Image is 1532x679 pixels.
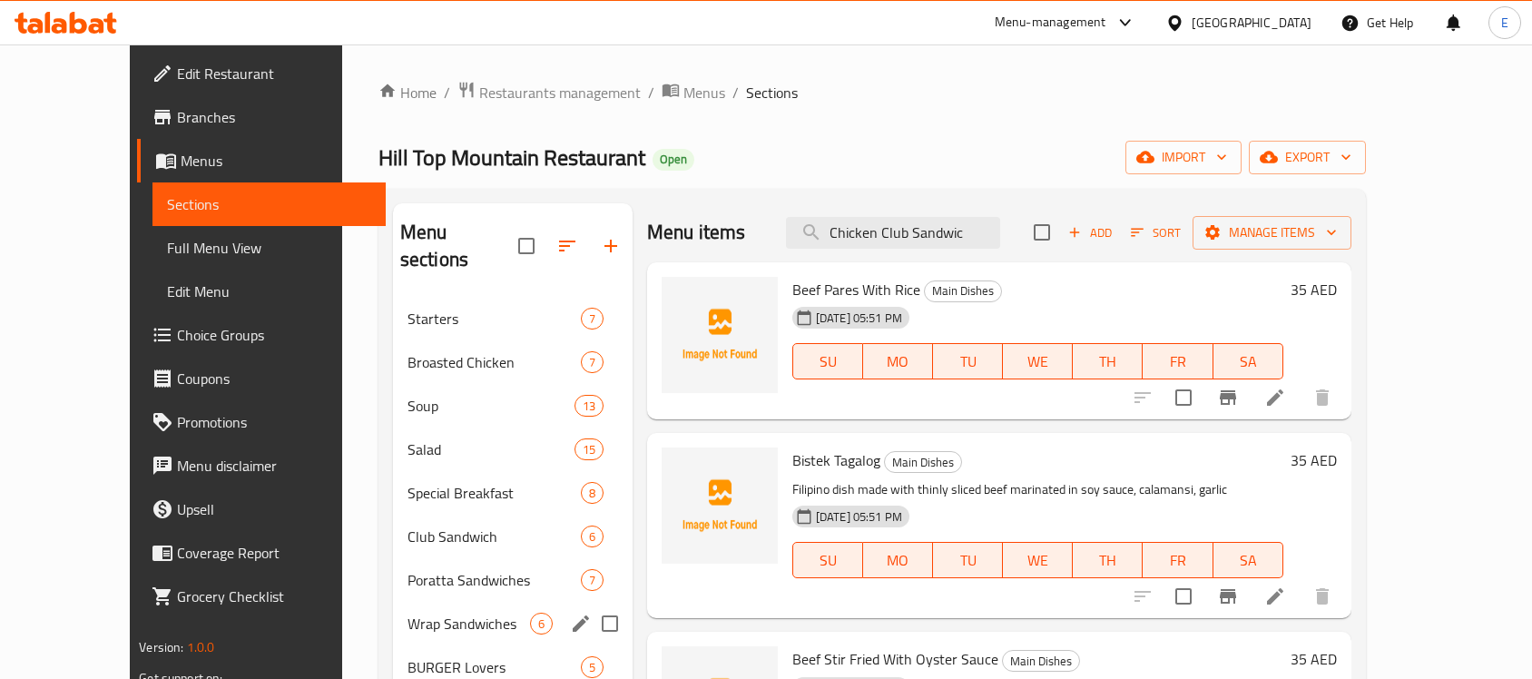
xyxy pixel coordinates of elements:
[137,95,386,139] a: Branches
[683,82,725,103] span: Menus
[1140,146,1227,169] span: import
[1263,146,1351,169] span: export
[177,542,371,564] span: Coverage Report
[1501,13,1508,33] span: E
[582,310,603,328] span: 7
[1066,222,1115,243] span: Add
[378,137,645,178] span: Hill Top Mountain Restaurant
[925,280,1001,301] span: Main Dishes
[408,482,581,504] span: Special Breakfast
[1291,277,1337,302] h6: 35 AED
[408,395,574,417] span: Soup
[1291,448,1337,473] h6: 35 AED
[581,526,604,547] div: items
[181,150,371,172] span: Menus
[1023,213,1061,251] span: Select section
[1207,221,1337,244] span: Manage items
[1003,651,1079,672] span: Main Dishes
[792,276,920,303] span: Beef Pares With Rice
[408,526,581,547] span: Club Sandwich
[177,106,371,128] span: Branches
[800,349,856,375] span: SU
[940,547,996,574] span: TU
[792,478,1283,501] p: Filipino dish made with thinly sliced beef marinated in soy sauce, calamansi, garlic
[393,297,633,340] div: Starters7
[1264,586,1286,607] a: Edit menu item
[792,343,863,379] button: SU
[177,455,371,477] span: Menu disclaimer
[408,308,581,330] div: Starters
[1213,343,1283,379] button: SA
[870,349,926,375] span: MO
[1206,575,1250,618] button: Branch-specific-item
[792,447,880,474] span: Bistek Tagalog
[1213,542,1283,578] button: SA
[139,635,183,659] span: Version:
[786,217,1000,249] input: search
[137,139,386,182] a: Menus
[408,351,581,373] div: Broasted Chicken
[137,444,386,487] a: Menu disclaimer
[1003,343,1073,379] button: WE
[575,441,603,458] span: 15
[1264,387,1286,408] a: Edit menu item
[1150,547,1205,574] span: FR
[408,656,581,678] span: BURGER Lovers
[1221,349,1276,375] span: SA
[1143,542,1213,578] button: FR
[1193,216,1351,250] button: Manage items
[457,81,641,104] a: Restaurants management
[995,12,1106,34] div: Menu-management
[1119,219,1193,247] span: Sort items
[1073,542,1143,578] button: TH
[589,224,633,268] button: Add section
[408,438,574,460] span: Salad
[137,487,386,531] a: Upsell
[393,340,633,384] div: Broasted Chicken7
[177,498,371,520] span: Upsell
[1073,343,1143,379] button: TH
[531,615,552,633] span: 6
[137,400,386,444] a: Promotions
[1192,13,1311,33] div: [GEOGRAPHIC_DATA]
[575,398,603,415] span: 13
[479,82,641,103] span: Restaurants management
[152,270,386,313] a: Edit Menu
[393,558,633,602] div: Poratta Sandwiches7
[1221,547,1276,574] span: SA
[1010,349,1066,375] span: WE
[582,528,603,546] span: 6
[137,531,386,575] a: Coverage Report
[1003,542,1073,578] button: WE
[152,182,386,226] a: Sections
[647,219,746,246] h2: Menu items
[1164,379,1203,417] span: Select to update
[582,659,603,676] span: 5
[1291,646,1337,672] h6: 35 AED
[187,635,215,659] span: 1.0.0
[809,310,909,327] span: [DATE] 05:51 PM
[870,547,926,574] span: MO
[732,82,739,103] li: /
[167,237,371,259] span: Full Menu View
[167,193,371,215] span: Sections
[746,82,798,103] span: Sections
[444,82,450,103] li: /
[933,542,1003,578] button: TU
[662,448,778,564] img: Bistek Tagalog
[1061,219,1119,247] span: Add item
[1002,650,1080,672] div: Main Dishes
[1125,141,1242,174] button: import
[809,508,909,526] span: [DATE] 05:51 PM
[177,368,371,389] span: Coupons
[507,227,545,265] span: Select all sections
[1061,219,1119,247] button: Add
[1010,547,1066,574] span: WE
[177,411,371,433] span: Promotions
[933,343,1003,379] button: TU
[1301,376,1344,419] button: delete
[653,149,694,171] div: Open
[408,569,581,591] div: Poratta Sandwiches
